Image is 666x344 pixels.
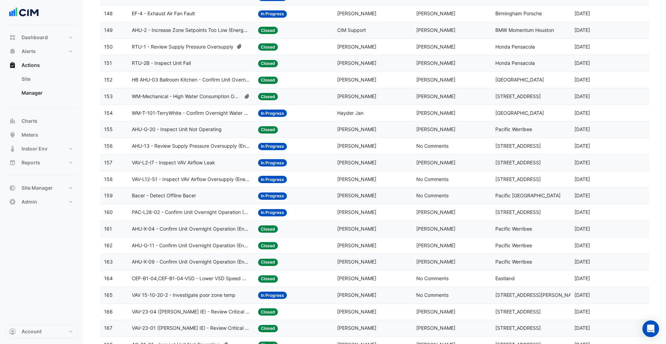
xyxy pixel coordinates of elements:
span: No Comments [416,143,449,149]
span: 148 [104,10,113,16]
span: 152 [104,77,112,83]
span: AHU-X-04 - Confirm Unit Overnight Operation (Energy Waste) [132,225,250,233]
span: [PERSON_NAME] [337,44,376,50]
span: Closed [258,275,278,283]
span: CIM Support [337,27,366,33]
span: [GEOGRAPHIC_DATA] [495,77,544,83]
span: [PERSON_NAME] [416,242,455,248]
span: 162 [104,242,112,248]
span: [PERSON_NAME] [416,110,455,116]
span: EF-4 - Exhaust Air Fan Fault [132,10,195,18]
span: In Progress [258,110,287,117]
span: [PERSON_NAME] [416,209,455,215]
span: 2025-09-03T15:45:18.663 [574,192,590,198]
span: Closed [258,308,278,316]
span: RTU-1 - Review Supply Pressure Oversupply [132,43,233,51]
button: Admin [6,195,78,209]
span: In Progress [258,209,287,216]
span: 158 [104,176,113,182]
span: Site Manager [22,184,53,191]
span: [STREET_ADDRESS] [495,209,541,215]
span: Closed [258,93,278,100]
span: Actions [22,62,40,69]
span: [STREET_ADDRESS] [495,309,541,315]
span: Birmingham Porsche [495,10,542,16]
span: In Progress [258,192,287,200]
span: 2025-09-03T16:54:31.357 [574,10,590,16]
a: Manager [16,86,78,100]
span: CEF-B1-04,CEF-B1-04-VSD - Lower VSD Speed Overused (Energy Waste) [132,275,250,283]
app-icon: Alerts [9,48,16,55]
span: 150 [104,44,113,50]
span: Pacific Werribee [495,242,532,248]
span: Closed [258,43,278,51]
span: Closed [258,225,278,233]
span: In Progress [258,10,287,18]
span: Reports [22,159,40,166]
span: 2025-09-03T16:34:48.297 [574,110,590,116]
span: AHU-2 - Increase Zone Setpoints Too Low (Energy Saving) [132,26,250,34]
span: 2025-09-03T14:21:41.656 [574,325,590,331]
span: Closed [258,60,278,67]
div: Open Intercom Messenger [642,320,659,337]
span: [PERSON_NAME] [416,77,455,83]
span: VAV-23-04 ([PERSON_NAME] IE) - Review Critical Sensor Outside Range [132,308,250,316]
span: 2025-09-03T13:44:11.753 [574,209,590,215]
span: 2025-09-03T15:52:43.450 [574,126,590,132]
span: WM-T-101-TerryWhite - Confirm Overnight Water Consumption [132,109,250,117]
span: [PERSON_NAME] [416,325,455,331]
div: Actions [6,72,78,103]
span: [GEOGRAPHIC_DATA] [495,110,544,116]
span: 159 [104,192,113,198]
app-icon: Charts [9,118,16,124]
button: Alerts [6,44,78,58]
span: [STREET_ADDRESS] [495,325,541,331]
span: Closed [258,242,278,249]
span: [PERSON_NAME] [416,309,455,315]
span: 154 [104,110,113,116]
span: [PERSON_NAME] [337,60,376,66]
span: In Progress [258,292,287,299]
app-icon: Admin [9,198,16,205]
span: [PERSON_NAME] [337,192,376,198]
span: [STREET_ADDRESS] [495,176,541,182]
span: Charts [22,118,37,124]
span: 151 [104,60,112,66]
span: 2025-09-03T15:38:47.611 [574,226,590,232]
span: [PERSON_NAME] [337,242,376,248]
span: 155 [104,126,113,132]
span: [PERSON_NAME] [337,275,376,281]
span: Closed [258,325,278,332]
span: PAC-L28-02 - Confirm Unit Overnight Operation (Energy Waste) [132,208,250,216]
span: Pacific [GEOGRAPHIC_DATA] [495,192,561,198]
span: VAV-23-01 ([PERSON_NAME] IE) - Review Critical Sensor Outside Range [132,324,250,332]
span: 161 [104,226,112,232]
span: VAV-L12-S1 - Inspect VAV Airflow Oversupply (Energy Waste) [132,175,250,183]
span: No Comments [416,176,449,182]
span: 156 [104,143,113,149]
span: [PERSON_NAME] [416,60,455,66]
app-icon: Indoor Env [9,145,16,152]
span: [PERSON_NAME] [337,160,376,165]
span: Account [22,328,42,335]
span: 167 [104,325,112,331]
span: 2025-09-03T15:35:09.065 [574,259,590,265]
span: [PERSON_NAME] [337,93,376,99]
span: [PERSON_NAME] [337,309,376,315]
span: AHU-G-20 - Inspect Unit Not Operating [132,126,222,134]
span: [PERSON_NAME] [337,143,376,149]
span: WM-Mechanical - High Water Consumption Outside of Trading Hours - Monitoring Cumulative Consumpti... [132,93,241,101]
span: [PERSON_NAME] [416,27,455,33]
span: [PERSON_NAME] [416,93,455,99]
span: BMW Momentum Houston [495,27,554,33]
span: No Comments [416,292,449,298]
span: Honda Pensacola [495,60,535,66]
span: 163 [104,259,113,265]
span: No Comments [416,192,449,198]
span: [PERSON_NAME] [337,325,376,331]
span: [STREET_ADDRESS] [495,93,541,99]
span: Admin [22,198,37,205]
app-icon: Site Manager [9,184,16,191]
app-icon: Meters [9,131,16,138]
span: Closed [258,77,278,84]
